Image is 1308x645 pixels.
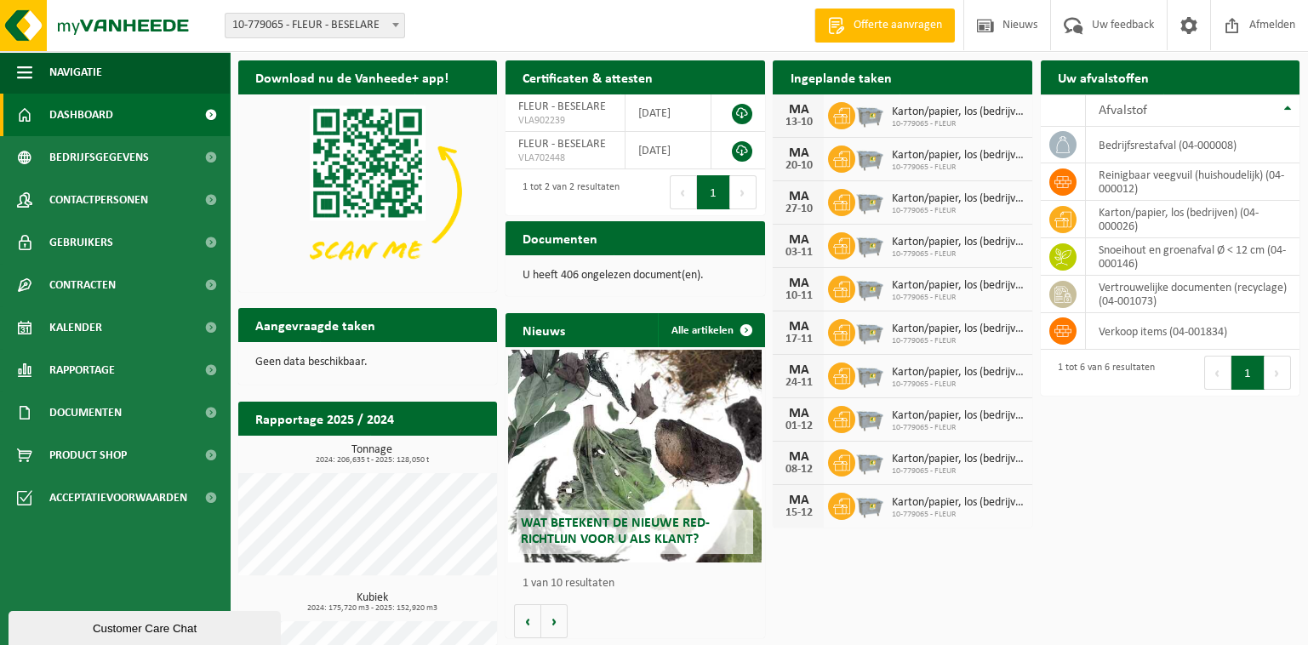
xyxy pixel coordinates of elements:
[781,464,815,476] div: 08-12
[1086,276,1299,313] td: vertrouwelijke documenten (recyclage) (04-001073)
[1086,127,1299,163] td: bedrijfsrestafval (04-000008)
[521,517,710,546] span: Wat betekent de nieuwe RED-richtlijn voor u als klant?
[891,192,1023,206] span: Karton/papier, los (bedrijven)
[891,322,1023,336] span: Karton/papier, los (bedrijven)
[508,350,762,562] a: Wat betekent de nieuwe RED-richtlijn voor u als klant?
[247,456,497,465] span: 2024: 206,635 t - 2025: 128,050 t
[505,221,614,254] h2: Documenten
[730,175,757,209] button: Next
[855,490,884,519] img: WB-2500-GAL-GY-01
[247,592,497,613] h3: Kubiek
[781,277,815,290] div: MA
[891,293,1023,303] span: 10-779065 - FLEUR
[891,206,1023,216] span: 10-779065 - FLEUR
[518,100,606,113] span: FLEUR - BESELARE
[1086,313,1299,350] td: verkoop items (04-001834)
[891,380,1023,390] span: 10-779065 - FLEUR
[855,100,884,128] img: WB-2500-GAL-GY-01
[49,221,113,264] span: Gebruikers
[781,160,815,172] div: 20-10
[238,94,497,288] img: Download de VHEPlus App
[49,306,102,349] span: Kalender
[891,249,1023,260] span: 10-779065 - FLEUR
[1086,238,1299,276] td: snoeihout en groenafval Ø < 12 cm (04-000146)
[1265,356,1291,390] button: Next
[523,578,756,590] p: 1 van 10 resultaten
[514,604,541,638] button: Vorige
[891,496,1023,510] span: Karton/papier, los (bedrijven)
[1041,60,1166,94] h2: Uw afvalstoffen
[1099,104,1147,117] span: Afvalstof
[781,290,815,302] div: 10-11
[855,186,884,215] img: WB-2500-GAL-GY-01
[781,233,815,247] div: MA
[891,106,1023,119] span: Karton/papier, los (bedrijven)
[855,273,884,302] img: WB-2500-GAL-GY-01
[1086,163,1299,201] td: reinigbaar veegvuil (huishoudelijk) (04-000012)
[849,17,946,34] span: Offerte aanvragen
[658,313,763,347] a: Alle artikelen
[855,317,884,345] img: WB-2500-GAL-GY-01
[523,270,747,282] p: U heeft 406 ongelezen document(en).
[891,119,1023,129] span: 10-779065 - FLEUR
[514,174,620,211] div: 1 tot 2 van 2 resultaten
[670,175,697,209] button: Previous
[891,409,1023,423] span: Karton/papier, los (bedrijven)
[781,363,815,377] div: MA
[891,423,1023,433] span: 10-779065 - FLEUR
[226,14,404,37] span: 10-779065 - FLEUR - BESELARE
[225,13,405,38] span: 10-779065 - FLEUR - BESELARE
[370,435,495,469] a: Bekijk rapportage
[49,94,113,136] span: Dashboard
[1231,356,1265,390] button: 1
[247,604,497,613] span: 2024: 175,720 m3 - 2025: 152,920 m3
[541,604,568,638] button: Volgende
[781,103,815,117] div: MA
[781,377,815,389] div: 24-11
[518,114,612,128] span: VLA902239
[49,264,116,306] span: Contracten
[891,510,1023,520] span: 10-779065 - FLEUR
[781,494,815,507] div: MA
[49,51,102,94] span: Navigatie
[891,163,1023,173] span: 10-779065 - FLEUR
[781,146,815,160] div: MA
[505,60,670,94] h2: Certificaten & attesten
[505,313,582,346] h2: Nieuws
[891,453,1023,466] span: Karton/papier, los (bedrijven)
[1049,354,1155,391] div: 1 tot 6 van 6 resultaten
[814,9,955,43] a: Offerte aanvragen
[891,336,1023,346] span: 10-779065 - FLEUR
[247,444,497,465] h3: Tonnage
[238,402,411,435] h2: Rapportage 2025 / 2024
[49,477,187,519] span: Acceptatievoorwaarden
[855,447,884,476] img: WB-2500-GAL-GY-01
[781,450,815,464] div: MA
[891,236,1023,249] span: Karton/papier, los (bedrijven)
[773,60,908,94] h2: Ingeplande taken
[855,230,884,259] img: WB-2500-GAL-GY-01
[238,308,392,341] h2: Aangevraagde taken
[781,247,815,259] div: 03-11
[49,179,148,221] span: Contactpersonen
[855,403,884,432] img: WB-2500-GAL-GY-01
[781,507,815,519] div: 15-12
[518,138,606,151] span: FLEUR - BESELARE
[255,357,480,368] p: Geen data beschikbaar.
[1086,201,1299,238] td: karton/papier, los (bedrijven) (04-000026)
[781,203,815,215] div: 27-10
[781,334,815,345] div: 17-11
[238,60,466,94] h2: Download nu de Vanheede+ app!
[891,466,1023,477] span: 10-779065 - FLEUR
[518,151,612,165] span: VLA702448
[781,420,815,432] div: 01-12
[891,366,1023,380] span: Karton/papier, los (bedrijven)
[625,132,711,169] td: [DATE]
[625,94,711,132] td: [DATE]
[855,143,884,172] img: WB-2500-GAL-GY-01
[781,190,815,203] div: MA
[1204,356,1231,390] button: Previous
[891,149,1023,163] span: Karton/papier, los (bedrijven)
[781,407,815,420] div: MA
